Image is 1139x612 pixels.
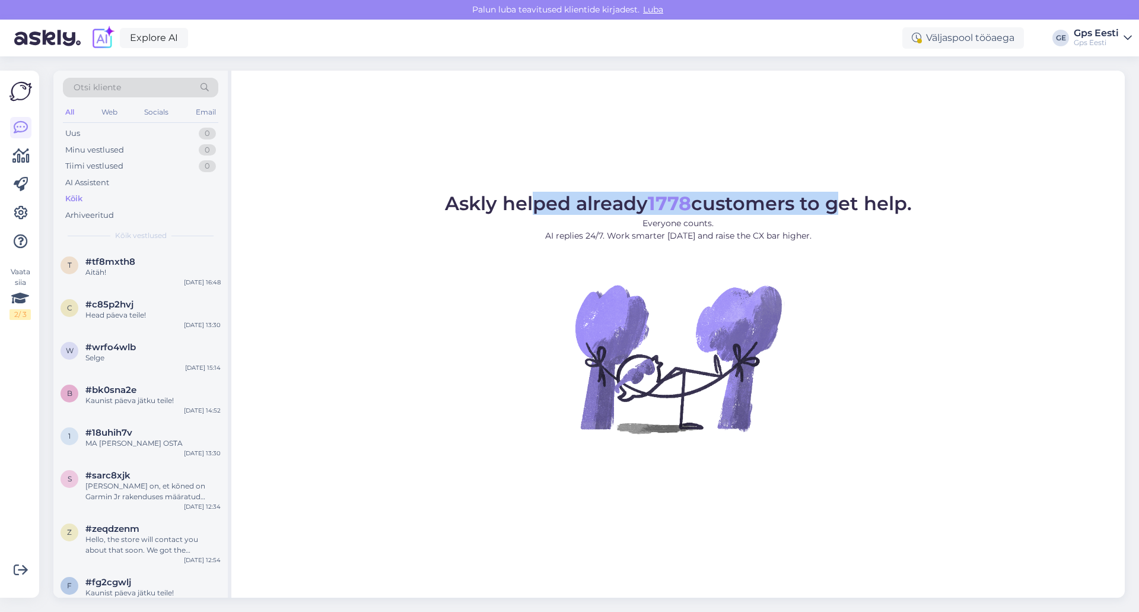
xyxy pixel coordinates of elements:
span: z [67,528,72,537]
span: #wrfo4wlb [85,342,136,353]
span: Luba [640,4,667,15]
div: [DATE] 12:54 [184,556,221,565]
div: Väljaspool tööaega [902,27,1024,49]
span: #bk0sna2e [85,385,136,395]
a: Explore AI [120,28,188,48]
div: [DATE] 14:52 [184,406,221,415]
span: #c85p2hvj [85,299,133,310]
div: All [63,104,77,120]
a: Gps EestiGps Eesti [1074,28,1132,47]
p: Everyone counts. AI replies 24/7. Work smarter [DATE] and raise the CX bar higher. [445,217,912,242]
div: [DATE] 13:30 [184,321,221,329]
div: Minu vestlused [65,144,124,156]
div: Kõik [65,193,82,205]
span: #zeqdzenm [85,524,139,534]
span: #sarc8xjk [85,470,131,481]
div: [PERSON_NAME] on, et kõned on Garmin Jr rakenduses määratud kasutajate vahel. Kella pealt ei saa ... [85,481,221,502]
div: Web [99,104,120,120]
div: MA [PERSON_NAME] OSTA [85,438,221,449]
span: s [68,474,72,483]
div: 0 [199,144,216,156]
span: Askly helped already customers to get help. [445,192,912,215]
div: AI Assistent [65,177,109,189]
span: b [67,389,72,398]
div: Kaunist päeva jätku teile! [85,588,221,598]
div: 0 [199,160,216,172]
span: #fg2cgwlj [85,577,131,588]
div: Gps Eesti [1074,38,1119,47]
span: Kõik vestlused [115,230,167,241]
span: #tf8mxth8 [85,256,135,267]
div: GE [1052,30,1069,46]
img: Askly Logo [9,80,32,103]
div: Kaunist päeva jätku teile! [85,395,221,406]
span: #18uhih7v [85,427,132,438]
div: [DATE] 12:34 [184,502,221,511]
div: Socials [142,104,171,120]
div: Head päeva teile! [85,310,221,321]
div: Tiimi vestlused [65,160,123,172]
span: f [67,581,72,590]
div: 2 / 3 [9,309,31,320]
div: Hello, the store will contact you about that soon. We got the information. [85,534,221,556]
img: explore-ai [90,26,115,50]
img: No Chat active [571,252,785,465]
div: Vaata siia [9,267,31,320]
div: 0 [199,128,216,139]
div: Arhiveeritud [65,210,114,221]
div: Aitäh! [85,267,221,278]
b: 1778 [648,192,691,215]
div: Email [193,104,218,120]
span: w [66,346,74,355]
div: Uus [65,128,80,139]
span: 1 [68,432,71,440]
span: c [67,303,72,312]
span: Otsi kliente [74,81,121,94]
span: t [68,261,72,269]
div: Selge [85,353,221,363]
div: [DATE] 16:48 [184,278,221,287]
div: [DATE] 15:14 [185,363,221,372]
div: Gps Eesti [1074,28,1119,38]
div: [DATE] 13:30 [184,449,221,458]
